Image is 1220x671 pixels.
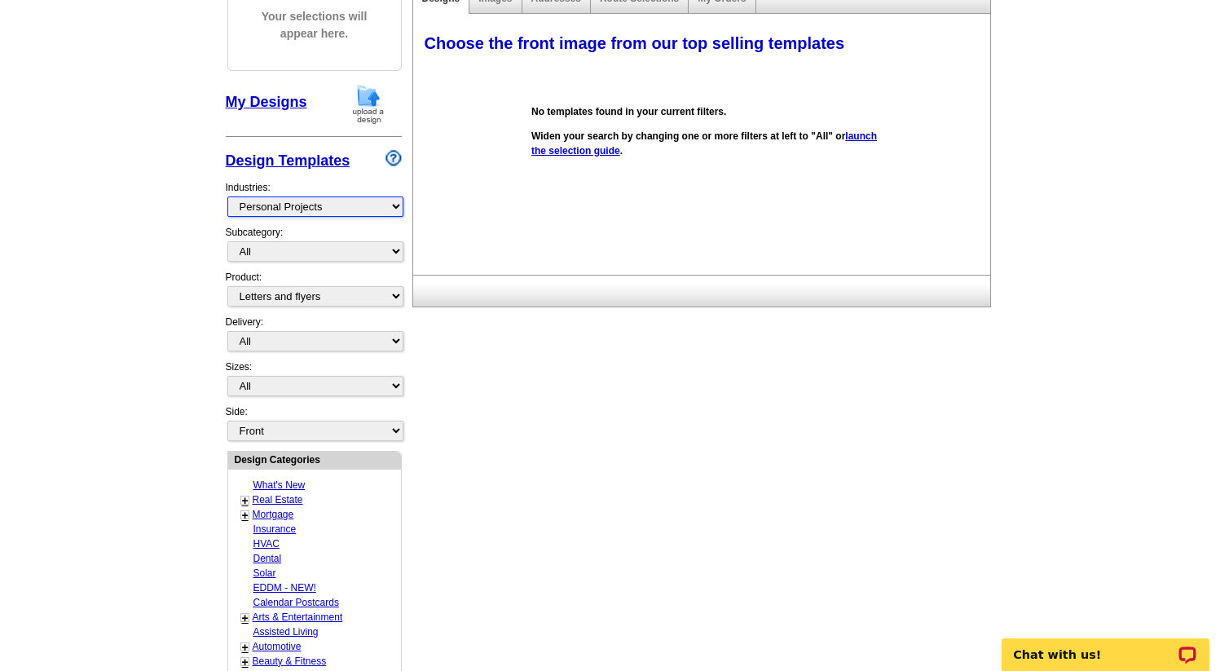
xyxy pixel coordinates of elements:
[226,152,350,169] a: Design Templates
[226,360,402,404] div: Sizes:
[253,494,303,505] a: Real Estate
[253,538,280,550] a: HVAC
[385,150,402,166] img: design-wizard-help-icon.png
[253,597,339,608] a: Calendar Postcards
[253,523,297,535] a: Insurance
[253,509,294,520] a: Mortgage
[347,83,390,125] img: upload-design
[253,567,276,579] a: Solar
[226,270,402,315] div: Product:
[531,104,878,119] p: No templates found in your current filters.
[226,315,402,360] div: Delivery:
[242,611,249,625] a: +
[228,452,401,467] div: Design Categories
[253,479,306,491] a: What's New
[242,509,249,522] a: +
[253,611,343,623] a: Arts & Entertainment
[531,130,877,157] a: launch the selection guide
[531,129,878,158] p: Widen your search by changing one or more filters at left to "All" or .
[226,172,402,225] div: Industries:
[253,641,302,652] a: Automotive
[226,404,402,443] div: Side:
[226,225,402,270] div: Subcategory:
[425,34,845,52] span: Choose the front image from our top selling templates
[991,620,1220,671] iframe: LiveChat chat widget
[242,641,249,654] a: +
[242,494,249,507] a: +
[253,553,282,564] a: Dental
[242,656,249,669] a: +
[226,94,307,110] a: My Designs
[253,656,327,667] a: Beauty & Fitness
[253,582,316,594] a: EDDM - NEW!
[253,626,319,638] a: Assisted Living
